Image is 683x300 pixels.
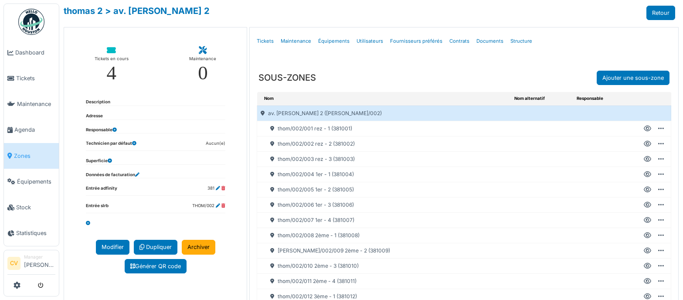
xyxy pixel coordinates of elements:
[644,140,651,148] div: Voir
[257,274,511,289] div: thom/002/011 2ème - 4 (381011)
[257,92,511,106] th: Nom
[4,169,59,194] a: Équipements
[597,71,669,85] a: Ajouter une sous-zone
[64,6,103,16] a: thomas 2
[644,247,651,255] div: Voir
[107,63,117,83] div: 4
[15,48,55,57] span: Dashboard
[257,182,511,197] div: thom/002/005 1er - 2 (381005)
[315,31,353,51] a: Équipements
[192,203,225,209] dd: THOM/002
[353,31,387,51] a: Utilisateurs
[18,9,44,35] img: Badge_color-CXgf-gQk.svg
[644,201,651,209] div: Voir
[182,240,215,254] a: Archiver
[86,158,112,164] dt: Superficie
[206,140,225,147] dd: Aucun(e)
[257,167,511,182] div: thom/002/004 1er - 1 (381004)
[17,100,55,108] span: Maintenance
[125,259,187,273] a: Générer QR code
[17,177,55,186] span: Équipements
[86,185,117,195] dt: Entrée adfinity
[511,92,573,106] th: Nom alternatif
[95,55,129,63] div: Tickets en cours
[16,203,55,211] span: Stock
[86,140,136,150] dt: Technicien par défaut
[644,170,651,178] div: Voir
[24,254,55,273] li: [PERSON_NAME]
[257,106,511,121] div: av. [PERSON_NAME] 2 ([PERSON_NAME]/002)
[257,213,511,228] div: thom/002/007 1er - 4 (381007)
[258,72,316,83] h3: SOUS-ZONES
[4,194,59,220] a: Stock
[257,121,511,136] div: thom/002/001 rez - 1 (381001)
[86,99,110,106] dt: Description
[4,91,59,117] a: Maintenance
[644,262,651,270] div: Voir
[16,229,55,237] span: Statistiques
[105,6,210,16] a: > av. [PERSON_NAME] 2
[86,203,109,213] dt: Entrée slrb
[644,155,651,163] div: Voir
[277,31,315,51] a: Maintenance
[257,243,511,258] div: [PERSON_NAME]/002/009 2ème - 2 (381009)
[4,143,59,169] a: Zones
[644,186,651,194] div: Voir
[198,63,208,83] div: 0
[473,31,507,51] a: Documents
[253,31,277,51] a: Tickets
[387,31,446,51] a: Fournisseurs préférés
[86,172,139,178] dt: Données de facturation
[4,117,59,143] a: Agenda
[257,198,511,212] div: thom/002/006 1er - 3 (381006)
[16,74,55,82] span: Tickets
[7,254,55,275] a: CV Manager[PERSON_NAME]
[7,257,20,270] li: CV
[24,254,55,260] div: Manager
[134,240,177,254] a: Dupliquer
[644,216,651,224] div: Voir
[507,31,536,51] a: Structure
[14,152,55,160] span: Zones
[207,185,225,192] dd: 381
[4,220,59,246] a: Statistiques
[646,6,675,20] a: Retour
[446,31,473,51] a: Contrats
[644,125,651,133] div: Voir
[189,55,216,63] div: Maintenance
[257,152,511,167] div: thom/002/003 rez - 3 (381003)
[96,240,129,254] a: Modifier
[573,92,634,106] th: Responsable
[257,136,511,151] div: thom/002/002 rez - 2 (381002)
[644,277,651,285] div: Voir
[4,40,59,65] a: Dashboard
[644,232,651,239] div: Voir
[257,228,511,243] div: thom/002/008 2ème - 1 (381008)
[257,259,511,273] div: thom/002/010 2ème - 3 (381010)
[14,126,55,134] span: Agenda
[88,40,136,90] a: Tickets en cours 4
[4,65,59,91] a: Tickets
[86,127,117,133] dt: Responsable
[86,113,103,119] dt: Adresse
[182,40,223,90] a: Maintenance 0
